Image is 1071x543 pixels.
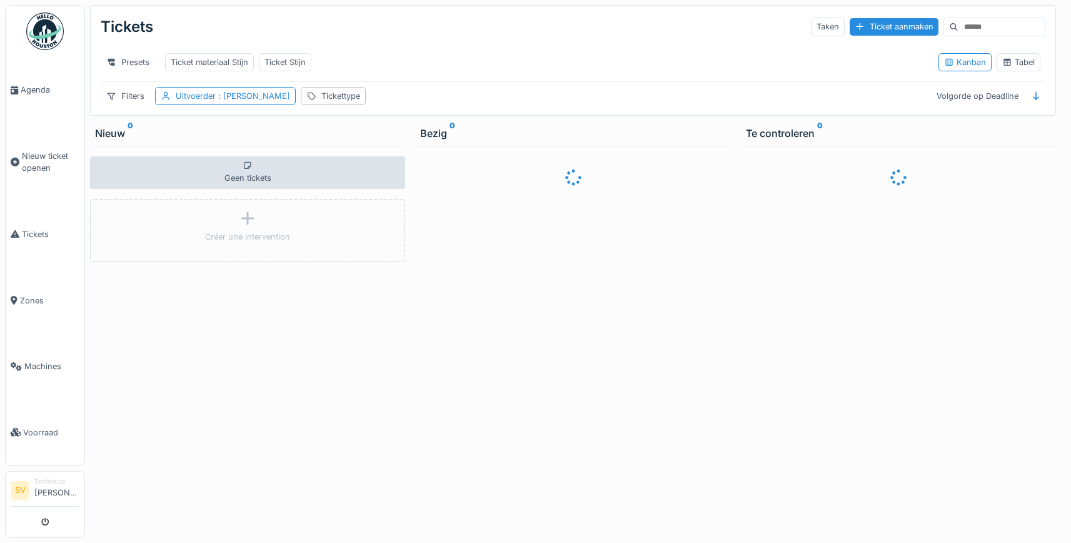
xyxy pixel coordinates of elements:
div: Ticket Stijn [264,56,306,68]
li: SV [11,481,29,500]
div: Uitvoerder [176,90,290,102]
div: Volgorde op Deadline [931,87,1024,105]
div: Technicus [34,477,79,486]
span: Tickets [22,228,79,240]
div: Kanban [944,56,986,68]
div: Te controleren [746,126,1051,141]
sup: 0 [128,126,133,141]
a: SV Technicus[PERSON_NAME] [11,477,79,507]
div: Tickets [101,11,153,43]
div: Bezig [420,126,725,141]
div: Presets [101,53,155,71]
sup: 0 [450,126,455,141]
sup: 0 [817,126,823,141]
a: Nieuw ticket openen [6,123,84,201]
a: Agenda [6,57,84,123]
div: Tabel [1002,56,1035,68]
a: Voorraad [6,400,84,466]
div: Nieuw [95,126,400,141]
span: Nieuw ticket openen [22,150,79,174]
div: Taken [811,18,845,36]
div: Ticket materiaal Stijn [171,56,248,68]
img: Badge_color-CXgf-gQk.svg [26,13,64,50]
div: Geen tickets [90,156,405,189]
a: Machines [6,333,84,400]
span: : [PERSON_NAME] [216,91,290,101]
span: Voorraad [23,427,79,439]
div: Créer une intervention [205,231,290,243]
span: Zones [20,295,79,307]
span: Machines [24,360,79,372]
li: [PERSON_NAME] [34,477,79,504]
span: Agenda [21,84,79,96]
div: Filters [101,87,150,105]
div: Ticket aanmaken [850,18,938,35]
a: Tickets [6,201,84,268]
a: Zones [6,267,84,333]
div: Tickettype [321,90,360,102]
